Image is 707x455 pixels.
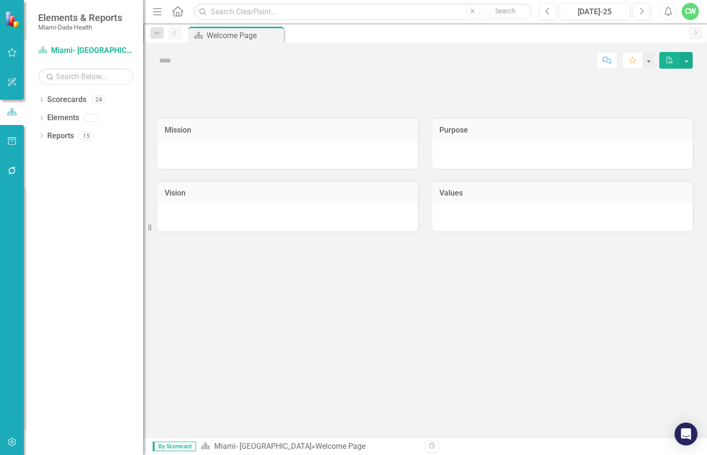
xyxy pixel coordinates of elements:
[165,189,411,197] h3: Vision
[439,126,686,134] h3: Purpose
[38,45,134,56] a: Miami- [GEOGRAPHIC_DATA]
[207,30,281,41] div: Welcome Page
[482,5,530,18] button: Search
[5,10,21,27] img: ClearPoint Strategy
[47,131,74,142] a: Reports
[560,3,630,20] button: [DATE]-25
[165,126,411,134] h3: Mission
[47,94,86,105] a: Scorecards
[315,442,365,451] div: Welcome Page
[38,68,134,85] input: Search Below...
[563,6,627,18] div: [DATE]-25
[675,423,697,445] div: Open Intercom Messenger
[439,189,686,197] h3: Values
[214,442,312,451] a: Miami- [GEOGRAPHIC_DATA]
[193,3,532,20] input: Search ClearPoint...
[157,53,173,68] img: Not Defined
[201,441,418,452] div: »
[495,7,516,15] span: Search
[91,96,106,104] div: 24
[38,23,122,31] small: Miami-Dade Health
[38,12,122,23] span: Elements & Reports
[47,113,79,124] a: Elements
[79,132,94,140] div: 15
[682,3,699,20] button: CW
[153,442,196,451] span: By Scorecard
